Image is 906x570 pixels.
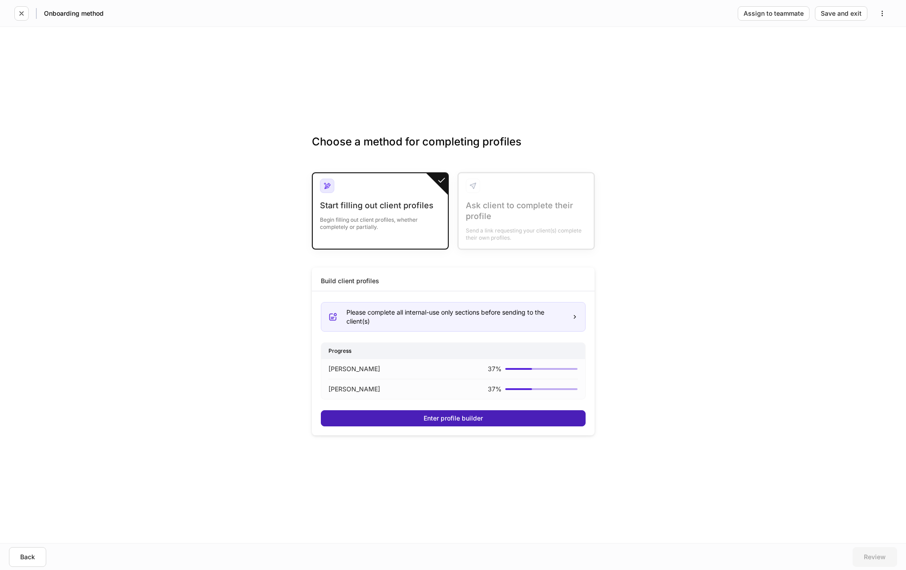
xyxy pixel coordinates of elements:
[821,10,862,17] div: Save and exit
[44,9,104,18] h5: Onboarding method
[321,410,586,426] button: Enter profile builder
[488,385,502,394] p: 37 %
[312,135,595,163] h3: Choose a method for completing profiles
[320,200,441,211] div: Start filling out client profiles
[744,10,804,17] div: Assign to teammate
[488,364,502,373] p: 37 %
[346,308,565,326] div: Please complete all internal-use only sections before sending to the client(s)
[321,276,379,285] div: Build client profiles
[328,385,380,394] p: [PERSON_NAME]
[9,547,46,567] button: Back
[328,364,380,373] p: [PERSON_NAME]
[738,6,810,21] button: Assign to teammate
[320,211,441,231] div: Begin filling out client profiles, whether completely or partially.
[20,554,35,560] div: Back
[815,6,867,21] button: Save and exit
[424,415,483,421] div: Enter profile builder
[321,343,585,359] div: Progress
